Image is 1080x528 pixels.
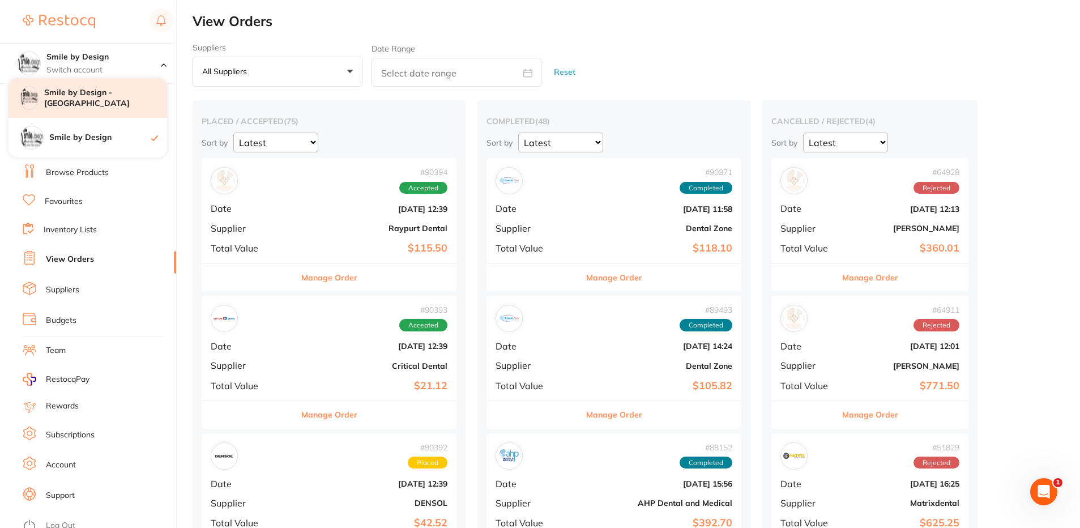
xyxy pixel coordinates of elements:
h4: Smile by Design [46,52,161,63]
span: Completed [680,319,732,331]
span: # 90394 [399,168,447,177]
a: Subscriptions [46,429,95,441]
span: Total Value [496,381,571,391]
span: Supplier [780,498,837,508]
span: # 64911 [913,305,959,314]
img: Dental Zone [498,308,520,329]
span: # 64928 [913,168,959,177]
h2: completed ( 48 ) [486,116,741,126]
span: Date [496,203,571,214]
b: Dental Zone [580,361,732,371]
b: $115.50 [296,242,447,254]
b: [DATE] 12:13 [846,205,959,214]
div: Raypurt Dental#90394AcceptedDate[DATE] 12:39SupplierRaypurt DentalTotal Value$115.50Manage Order [202,158,456,291]
b: Dental Zone [580,224,732,233]
span: Total Value [780,381,837,391]
span: Date [780,479,837,489]
b: Matrixdental [846,499,959,508]
a: Support [46,490,75,501]
iframe: Intercom live chat [1030,478,1057,505]
img: Henry Schein Halas [783,170,805,191]
img: AHP Dental and Medical [498,445,520,467]
b: [DATE] 12:01 [846,342,959,351]
p: All suppliers [202,66,251,76]
span: Accepted [399,319,447,331]
a: Suppliers [46,284,79,296]
p: Switch account [46,65,161,76]
button: Manage Order [842,264,898,291]
div: Critical Dental#90393AcceptedDate[DATE] 12:39SupplierCritical DentalTotal Value$21.12Manage Order [202,296,456,429]
b: [DATE] 15:56 [580,479,732,488]
span: Completed [680,182,732,194]
b: [DATE] 12:39 [296,342,447,351]
b: [DATE] 12:39 [296,479,447,488]
img: Matrixdental [783,445,805,467]
span: Supplier [211,223,287,233]
img: Smile by Design - North Sydney [20,87,38,104]
b: AHP Dental and Medical [580,499,732,508]
span: Total Value [211,381,287,391]
span: Total Value [496,518,571,528]
button: Manage Order [586,401,642,428]
button: Reset [550,57,579,87]
span: # 88152 [680,443,732,452]
h2: cancelled / rejected ( 4 ) [771,116,968,126]
span: Date [780,341,837,351]
span: RestocqPay [46,374,89,385]
span: Rejected [913,182,959,194]
span: Rejected [913,319,959,331]
span: Accepted [399,182,447,194]
h4: Smile by Design - [GEOGRAPHIC_DATA] [44,87,167,109]
label: Date Range [372,44,415,53]
a: Favourites [45,196,83,207]
span: # 90392 [408,443,447,452]
b: DENSOL [296,499,447,508]
span: Date [211,203,287,214]
span: Date [780,203,837,214]
span: Supplier [211,360,287,371]
b: [DATE] 12:39 [296,205,447,214]
a: Browse Products [46,167,109,178]
img: Critical Dental [214,308,235,329]
b: $771.50 [846,380,959,392]
a: RestocqPay [23,373,89,386]
span: Supplier [211,498,287,508]
span: Date [211,341,287,351]
b: [PERSON_NAME] [846,224,959,233]
b: $21.12 [296,380,447,392]
a: View Orders [46,254,94,265]
span: Rejected [913,457,959,469]
span: 1 [1053,478,1062,487]
span: Total Value [780,243,837,253]
b: $118.10 [580,242,732,254]
b: Raypurt Dental [296,224,447,233]
span: Completed [680,457,732,469]
p: Sort by [486,138,513,148]
b: [DATE] 14:24 [580,342,732,351]
a: Budgets [46,315,76,326]
span: Supplier [496,360,571,371]
h2: View Orders [193,14,1080,29]
button: All suppliers [193,57,362,87]
a: Inventory Lists [44,224,97,236]
b: $360.01 [846,242,959,254]
img: Henry Schein Halas [783,308,805,329]
a: Team [46,345,66,356]
span: Total Value [496,243,571,253]
span: # 51829 [913,443,959,452]
button: Manage Order [842,401,898,428]
span: # 90371 [680,168,732,177]
img: Restocq Logo [23,15,95,28]
img: DENSOL [214,445,235,467]
img: Smile by Design [18,52,40,75]
img: Smile by Design [20,126,43,149]
h4: Smile by Design [49,132,151,143]
p: Sort by [202,138,228,148]
a: Restocq Logo [23,8,95,35]
span: Placed [408,457,447,469]
b: [DATE] 16:25 [846,479,959,488]
p: Sort by [771,138,797,148]
a: Account [46,459,76,471]
h2: placed / accepted ( 75 ) [202,116,456,126]
img: Raypurt Dental [214,170,235,191]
